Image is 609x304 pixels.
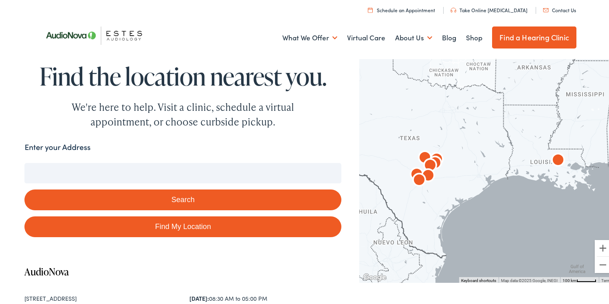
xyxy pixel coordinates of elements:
a: Shop [466,21,482,51]
label: Enter your Address [24,140,90,152]
div: AudioNova [409,170,429,189]
a: Schedule an Appointment [368,5,435,12]
span: 100 km [563,277,576,281]
a: About Us [395,21,432,51]
div: We're here to help. Visit a clinic, schedule a virtual appointment, or choose curbside pickup. [53,98,313,128]
div: AudioNova [415,147,435,167]
a: Virtual Care [347,21,385,51]
a: AudioNova [24,263,69,277]
div: AudioNova [407,164,427,183]
button: Keyboard shortcuts [461,276,496,282]
h1: Find the location nearest you. [24,61,341,88]
div: AudioNova [420,155,440,174]
button: Search [24,188,341,209]
a: What We Offer [282,21,337,51]
a: Contact Us [543,5,576,12]
a: Find My Location [24,215,341,236]
a: Blog [442,21,456,51]
img: utility icon [368,6,373,11]
a: Find a Hearing Clinic [492,25,576,47]
a: Take Online [MEDICAL_DATA] [451,5,528,12]
img: utility icon [451,6,456,11]
span: Map data ©2025 Google, INEGI [501,277,558,281]
img: Google [361,271,388,281]
button: Map Scale: 100 km per 45 pixels [560,275,599,281]
a: Open this area in Google Maps (opens a new window) [361,271,388,281]
div: AudioNova [427,149,446,168]
div: [STREET_ADDRESS] [24,293,176,301]
div: AudioNova [418,165,438,185]
div: AudioNova [548,150,568,169]
img: utility icon [543,7,549,11]
input: Enter your address or zip code [24,161,341,182]
div: AudioNova [425,152,445,172]
strong: [DATE]: [189,293,209,301]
